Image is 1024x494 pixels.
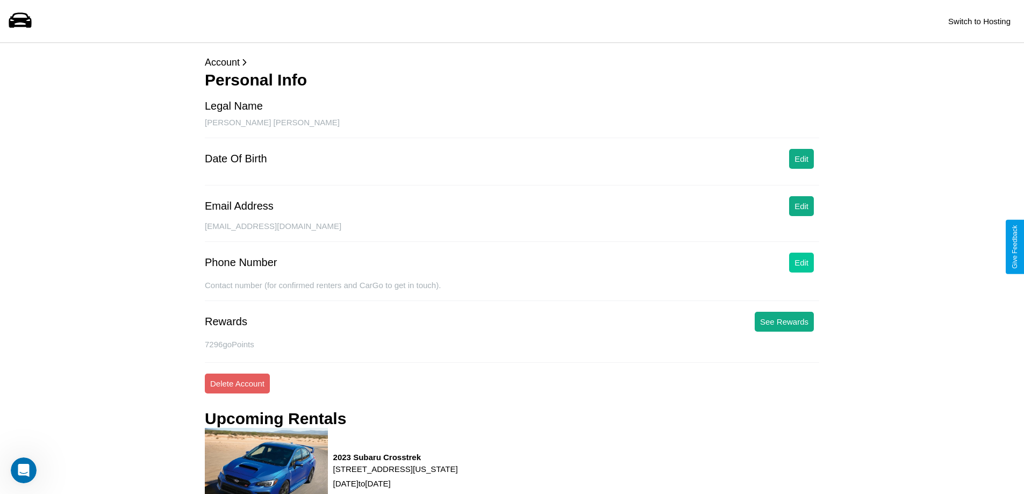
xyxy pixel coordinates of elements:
h3: 2023 Subaru Crosstrek [333,453,458,462]
button: Switch to Hosting [943,11,1016,31]
div: Legal Name [205,100,263,112]
div: Date Of Birth [205,153,267,165]
button: Edit [789,196,814,216]
button: Delete Account [205,374,270,393]
div: Rewards [205,316,247,328]
button: Edit [789,253,814,273]
iframe: Intercom live chat [11,457,37,483]
div: Contact number (for confirmed renters and CarGo to get in touch). [205,281,819,301]
p: [STREET_ADDRESS][US_STATE] [333,462,458,476]
button: See Rewards [755,312,814,332]
p: 7296 goPoints [205,337,819,352]
p: [DATE] to [DATE] [333,476,458,491]
button: Edit [789,149,814,169]
div: Phone Number [205,256,277,269]
p: Account [205,54,819,71]
div: [EMAIL_ADDRESS][DOMAIN_NAME] [205,221,819,242]
div: [PERSON_NAME] [PERSON_NAME] [205,118,819,138]
div: Give Feedback [1011,225,1019,269]
div: Email Address [205,200,274,212]
h3: Upcoming Rentals [205,410,346,428]
h3: Personal Info [205,71,819,89]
